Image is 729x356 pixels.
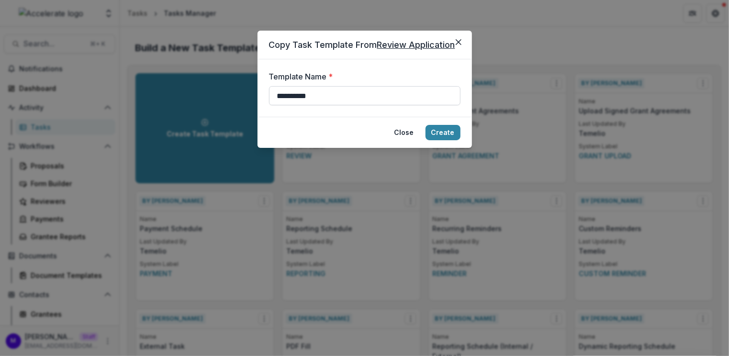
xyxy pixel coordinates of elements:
button: Close [451,34,466,50]
u: Review Application [377,40,455,50]
button: Close [389,125,420,140]
header: Copy Task Template From [258,31,472,59]
label: Template Name [269,71,455,82]
button: Create [426,125,460,140]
